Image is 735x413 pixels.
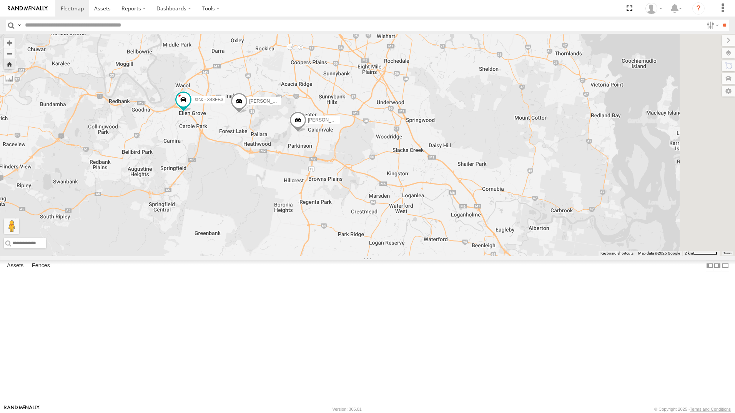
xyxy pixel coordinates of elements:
a: Terms and Conditions [690,407,731,411]
i: ? [692,2,705,15]
div: Version: 305.01 [333,407,362,411]
label: Dock Summary Table to the Right [713,260,721,271]
label: Search Filter Options [703,20,720,31]
button: Keyboard shortcuts [600,251,634,256]
button: Zoom out [4,48,15,59]
label: Map Settings [722,86,735,97]
label: Search Query [16,20,22,31]
label: Dock Summary Table to the Left [706,260,713,271]
div: Marco DiBenedetto [643,3,665,14]
img: rand-logo.svg [8,6,48,11]
label: Fences [28,260,54,271]
button: Zoom in [4,38,15,48]
span: Jack - 348FB3 [193,97,223,103]
div: © Copyright 2025 - [654,407,731,411]
span: [PERSON_NAME] B - Corolla Hatch [249,99,323,104]
span: Map data ©2025 Google [638,251,680,255]
button: Drag Pegman onto the map to open Street View [4,218,19,234]
span: [PERSON_NAME] 019IP4 - Hilux [308,118,376,123]
a: Terms [723,252,732,255]
button: Map Scale: 2 km per 59 pixels [682,251,720,256]
span: 2 km [685,251,693,255]
a: Visit our Website [4,405,40,413]
label: Assets [3,260,27,271]
label: Measure [4,73,15,84]
label: Hide Summary Table [722,260,729,271]
button: Zoom Home [4,59,15,69]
